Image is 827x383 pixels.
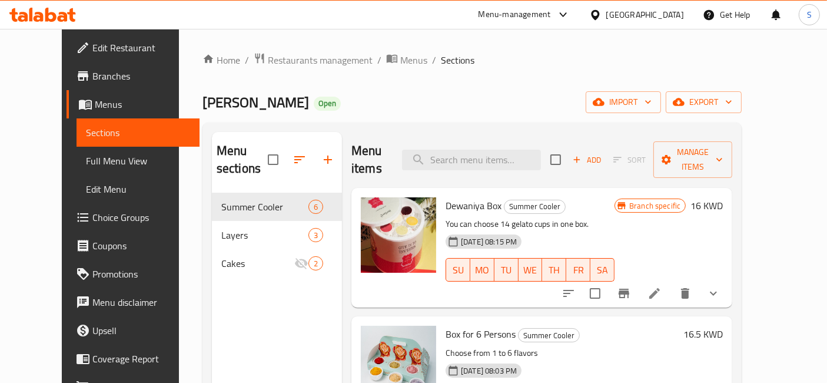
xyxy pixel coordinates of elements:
[294,256,308,270] svg: Inactive section
[268,53,373,67] span: Restaurants management
[583,281,607,306] span: Select to update
[67,90,200,118] a: Menus
[590,258,615,282] button: SA
[807,8,812,21] span: S
[446,325,516,343] span: Box for 6 Persons
[261,147,285,172] span: Select all sections
[479,8,551,22] div: Menu-management
[499,262,514,279] span: TU
[221,256,294,270] span: Cakes
[67,260,200,288] a: Promotions
[212,193,342,221] div: Summer Cooler6
[504,200,566,214] div: Summer Cooler
[586,91,661,113] button: import
[92,239,191,253] span: Coupons
[86,126,191,140] span: Sections
[92,352,191,366] span: Coverage Report
[308,256,323,270] div: items
[386,52,427,68] a: Menus
[690,197,723,214] h6: 16 KWD
[309,202,323,213] span: 6
[671,279,699,308] button: delete
[666,91,742,113] button: export
[212,188,342,282] nav: Menu sections
[308,200,323,214] div: items
[402,150,541,170] input: search
[67,288,200,316] a: Menu disclaimer
[86,182,191,196] span: Edit Menu
[595,95,652,110] span: import
[610,279,638,308] button: Branch-specific-item
[67,34,200,62] a: Edit Restaurant
[217,142,268,177] h2: Menu sections
[67,232,200,260] a: Coupons
[77,175,200,203] a: Edit Menu
[400,53,427,67] span: Menus
[706,286,720,301] svg: Show Choices
[542,258,566,282] button: TH
[523,262,538,279] span: WE
[92,295,191,309] span: Menu disclaimer
[92,267,191,281] span: Promotions
[285,146,314,174] span: Sort sections
[212,221,342,249] div: Layers3
[456,236,522,247] span: [DATE] 08:15 PM
[470,258,494,282] button: MO
[309,230,323,241] span: 3
[519,329,579,342] span: Summer Cooler
[254,52,373,68] a: Restaurants management
[202,52,742,68] nav: breadcrumb
[606,8,684,21] div: [GEOGRAPHIC_DATA]
[308,228,323,242] div: items
[67,203,200,232] a: Choice Groups
[475,262,490,279] span: MO
[67,345,200,373] a: Coverage Report
[314,98,341,108] span: Open
[446,346,679,361] p: Choose from 1 to 6 flavors
[683,326,723,342] h6: 16.5 KWD
[67,62,200,90] a: Branches
[625,200,685,212] span: Branch specific
[67,316,200,345] a: Upsell
[92,323,191,338] span: Upsell
[647,286,662,301] a: Edit menu item
[518,328,580,342] div: Summer Cooler
[451,262,466,279] span: SU
[314,97,341,111] div: Open
[519,258,543,282] button: WE
[86,154,191,168] span: Full Menu View
[543,147,568,172] span: Select section
[446,217,615,232] p: You can choose 14 gelato cups in one box.
[92,41,191,55] span: Edit Restaurant
[663,145,723,174] span: Manage items
[221,200,308,214] span: Summer Cooler
[377,53,381,67] li: /
[351,142,388,177] h2: Menu items
[606,151,653,169] span: Select section first
[675,95,732,110] span: export
[77,147,200,175] a: Full Menu View
[92,69,191,83] span: Branches
[441,53,474,67] span: Sections
[653,141,732,178] button: Manage items
[309,258,323,269] span: 2
[547,262,562,279] span: TH
[221,228,308,242] span: Layers
[571,153,603,167] span: Add
[456,365,522,377] span: [DATE] 08:03 PM
[77,118,200,147] a: Sections
[568,151,606,169] button: Add
[361,197,436,273] img: Dewaniya Box
[566,258,590,282] button: FR
[504,200,565,213] span: Summer Cooler
[446,258,470,282] button: SU
[95,97,191,111] span: Menus
[314,146,342,174] button: Add section
[568,151,606,169] span: Add item
[494,258,519,282] button: TU
[571,262,586,279] span: FR
[554,279,583,308] button: sort-choices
